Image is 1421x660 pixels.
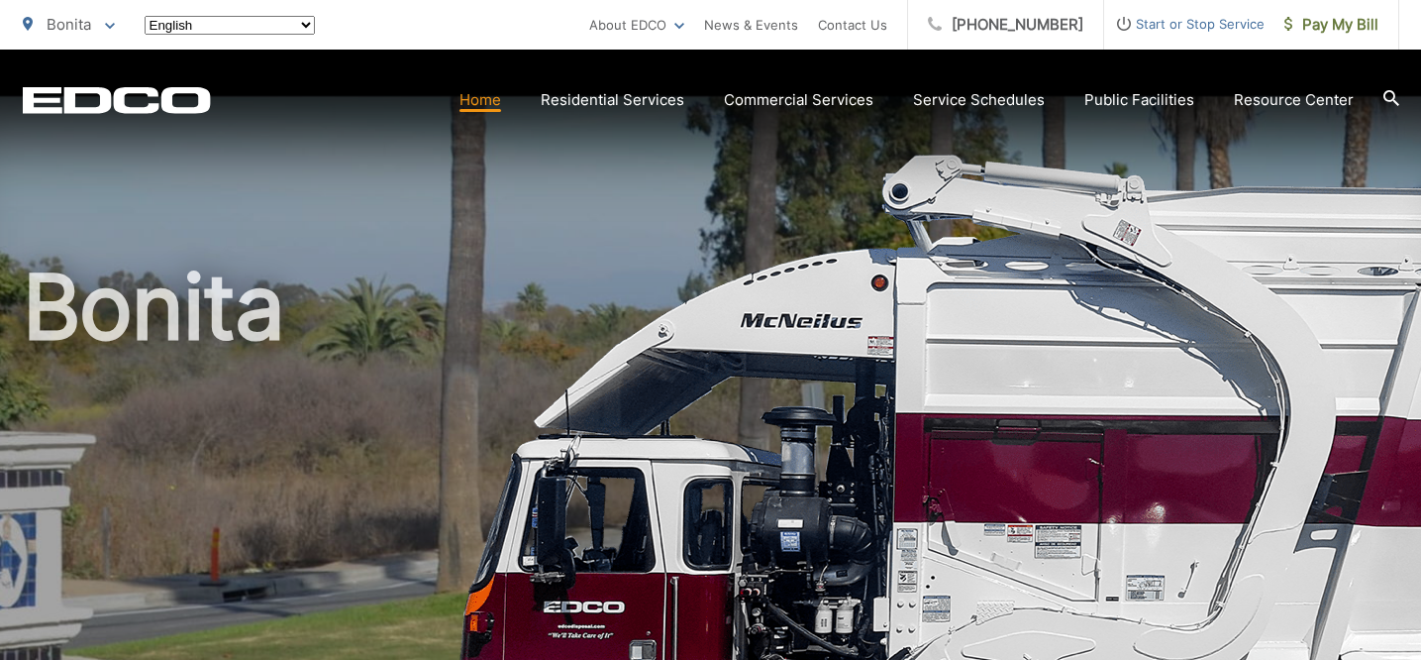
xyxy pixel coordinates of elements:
a: Commercial Services [724,88,873,112]
a: Resource Center [1234,88,1354,112]
a: Home [459,88,501,112]
a: Residential Services [541,88,684,112]
a: Public Facilities [1084,88,1194,112]
a: News & Events [704,13,798,37]
a: About EDCO [589,13,684,37]
select: Select a language [145,16,315,35]
a: Contact Us [818,13,887,37]
a: EDCD logo. Return to the homepage. [23,86,211,114]
a: Service Schedules [913,88,1045,112]
span: Pay My Bill [1284,13,1378,37]
span: Bonita [47,15,91,34]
